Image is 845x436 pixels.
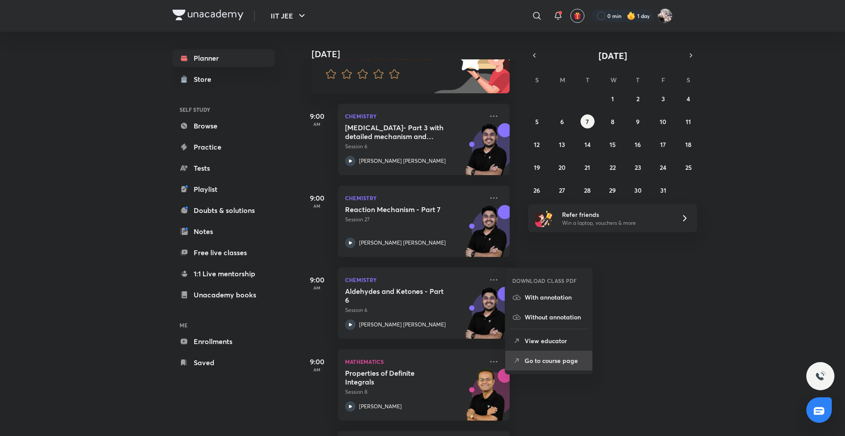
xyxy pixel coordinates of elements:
[570,9,584,23] button: avatar
[555,160,569,174] button: October 20, 2025
[685,140,691,149] abbr: October 18, 2025
[359,157,446,165] p: [PERSON_NAME] [PERSON_NAME]
[660,186,666,194] abbr: October 31, 2025
[299,367,334,372] p: AM
[635,140,641,149] abbr: October 16, 2025
[461,205,510,266] img: unacademy
[534,163,540,172] abbr: October 19, 2025
[299,193,334,203] h5: 9:00
[656,114,670,128] button: October 10, 2025
[530,137,544,151] button: October 12, 2025
[173,102,275,117] h6: SELF STUDY
[173,223,275,240] a: Notes
[345,275,483,285] p: Chemistry
[610,163,616,172] abbr: October 22, 2025
[173,180,275,198] a: Playlist
[345,369,455,386] h5: Properties of Definite Integrals
[584,140,591,149] abbr: October 14, 2025
[525,312,585,322] p: Without annotation
[173,10,243,22] a: Company Logo
[173,244,275,261] a: Free live classes
[345,123,455,141] h5: Hydrocarbons- Part 3 with detailed mechanism and example
[584,186,591,194] abbr: October 28, 2025
[580,114,595,128] button: October 7, 2025
[299,121,334,127] p: AM
[562,219,670,227] p: Win a laptop, vouchers & more
[631,137,645,151] button: October 16, 2025
[173,10,243,20] img: Company Logo
[359,403,402,410] p: [PERSON_NAME]
[525,336,585,345] p: View educator
[609,186,616,194] abbr: October 29, 2025
[636,95,639,103] abbr: October 2, 2025
[173,159,275,177] a: Tests
[606,137,620,151] button: October 15, 2025
[540,49,685,62] button: [DATE]
[681,137,695,151] button: October 18, 2025
[173,117,275,135] a: Browse
[586,117,589,126] abbr: October 7, 2025
[611,95,614,103] abbr: October 1, 2025
[535,117,539,126] abbr: October 5, 2025
[560,76,565,84] abbr: Monday
[530,160,544,174] button: October 19, 2025
[586,76,589,84] abbr: Tuesday
[681,160,695,174] button: October 25, 2025
[525,293,585,302] p: With annotation
[606,160,620,174] button: October 22, 2025
[555,137,569,151] button: October 13, 2025
[461,287,510,348] img: unacademy
[636,76,639,84] abbr: Thursday
[610,76,617,84] abbr: Wednesday
[559,186,565,194] abbr: October 27, 2025
[631,92,645,106] button: October 2, 2025
[584,163,590,172] abbr: October 21, 2025
[345,287,455,304] h5: Aldehydes and Ketones - Part 6
[555,114,569,128] button: October 6, 2025
[265,7,312,25] button: IIT JEE
[173,202,275,219] a: Doubts & solutions
[359,239,446,247] p: [PERSON_NAME] [PERSON_NAME]
[656,183,670,197] button: October 31, 2025
[580,160,595,174] button: October 21, 2025
[345,111,483,121] p: Chemistry
[634,186,642,194] abbr: October 30, 2025
[359,321,446,329] p: [PERSON_NAME] [PERSON_NAME]
[299,203,334,209] p: AM
[345,143,483,150] p: Session 6
[173,70,275,88] a: Store
[530,183,544,197] button: October 26, 2025
[656,92,670,106] button: October 3, 2025
[559,140,565,149] abbr: October 13, 2025
[687,76,690,84] abbr: Saturday
[534,140,540,149] abbr: October 12, 2025
[580,183,595,197] button: October 28, 2025
[661,76,665,84] abbr: Friday
[631,160,645,174] button: October 23, 2025
[535,209,553,227] img: referral
[611,117,614,126] abbr: October 8, 2025
[681,114,695,128] button: October 11, 2025
[573,12,581,20] img: avatar
[606,183,620,197] button: October 29, 2025
[173,265,275,282] a: 1:1 Live mentorship
[194,74,217,84] div: Store
[299,356,334,367] h5: 9:00
[687,95,690,103] abbr: October 4, 2025
[461,369,510,429] img: unacademy
[345,356,483,367] p: Mathematics
[535,76,539,84] abbr: Sunday
[312,49,518,59] h4: [DATE]
[631,114,645,128] button: October 9, 2025
[345,306,483,314] p: Session 6
[173,318,275,333] h6: ME
[173,333,275,350] a: Enrollments
[299,285,334,290] p: AM
[345,193,483,203] p: Chemistry
[345,388,483,396] p: Session 8
[173,49,275,67] a: Planner
[815,371,826,381] img: ttu
[345,205,455,214] h5: Reaction Mechanism - Part 7
[685,163,692,172] abbr: October 25, 2025
[173,286,275,304] a: Unacademy books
